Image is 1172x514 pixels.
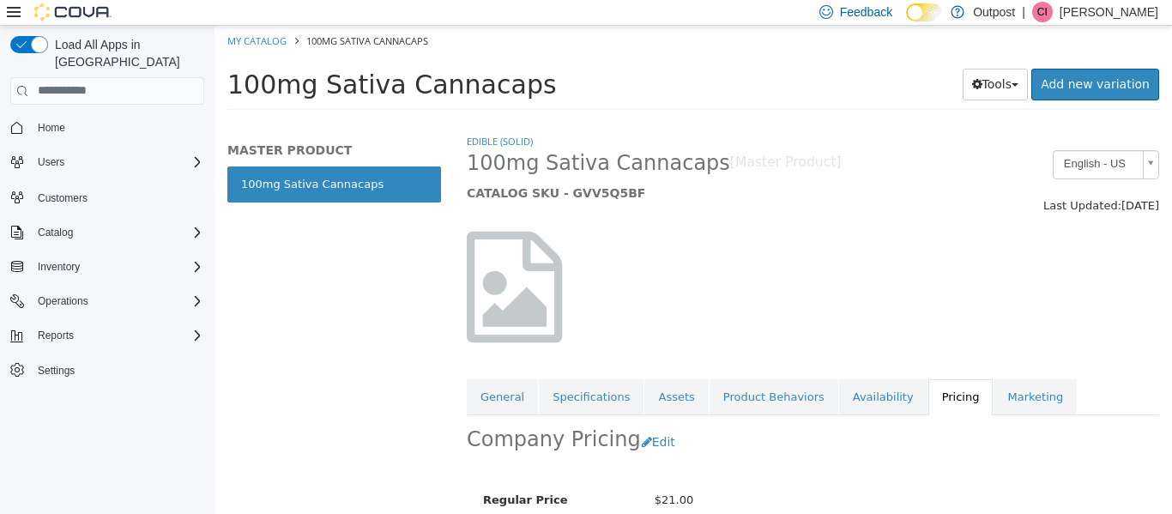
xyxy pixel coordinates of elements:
[252,109,318,122] a: Edible (Solid)
[1032,2,1053,22] div: Cynthia Izon
[34,3,112,21] img: Cova
[426,401,470,432] button: Edit
[92,9,214,21] span: 100mg Sativa Cannacaps
[48,36,204,70] span: Load All Apps in [GEOGRAPHIC_DATA]
[31,117,204,138] span: Home
[625,354,713,390] a: Availability
[973,2,1015,22] p: Outpost
[252,124,516,151] span: 100mg Sativa Cannacaps
[252,160,765,175] h5: CATALOG SKU - GVV5Q5BF
[38,294,88,308] span: Operations
[31,188,94,209] a: Customers
[3,221,211,245] button: Catalog
[3,184,211,209] button: Customers
[495,354,624,390] a: Product Behaviors
[1037,2,1048,22] span: CI
[38,155,64,169] span: Users
[13,141,227,177] a: 100mg Sativa Cannacaps
[840,3,892,21] span: Feedback
[38,121,65,135] span: Home
[906,21,907,22] span: Dark Mode
[38,226,73,239] span: Catalog
[430,354,493,390] a: Assets
[31,152,71,172] button: Users
[3,115,211,140] button: Home
[324,354,429,390] a: Specifications
[31,360,204,381] span: Settings
[748,43,814,75] button: Tools
[3,358,211,383] button: Settings
[31,118,72,138] a: Home
[31,186,204,208] span: Customers
[1022,2,1025,22] p: |
[38,260,80,274] span: Inventory
[252,354,323,390] a: General
[31,325,204,346] span: Reports
[38,364,75,378] span: Settings
[3,289,211,313] button: Operations
[839,125,921,152] span: English - US
[907,173,945,186] span: [DATE]
[269,468,353,481] span: Regular Price
[714,354,779,390] a: Pricing
[516,130,627,144] small: [Master Product]
[838,124,945,154] a: English - US
[10,108,204,427] nav: Complex example
[13,44,342,74] span: 100mg Sativa Cannacaps
[829,173,907,186] span: Last Updated:
[31,152,204,172] span: Users
[1060,2,1158,22] p: [PERSON_NAME]
[13,9,72,21] a: My Catalog
[817,43,945,75] a: Add new variation
[31,360,82,381] a: Settings
[3,255,211,279] button: Inventory
[31,291,204,311] span: Operations
[38,191,88,205] span: Customers
[31,222,204,243] span: Catalog
[906,3,942,21] input: Dark Mode
[31,257,204,277] span: Inventory
[38,329,74,342] span: Reports
[31,257,87,277] button: Inventory
[31,222,80,243] button: Catalog
[3,324,211,348] button: Reports
[440,468,480,481] span: $21.00
[3,150,211,174] button: Users
[252,401,426,427] h2: Company Pricing
[13,117,227,132] h5: MASTER PRODUCT
[31,325,81,346] button: Reports
[779,354,862,390] a: Marketing
[31,291,95,311] button: Operations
